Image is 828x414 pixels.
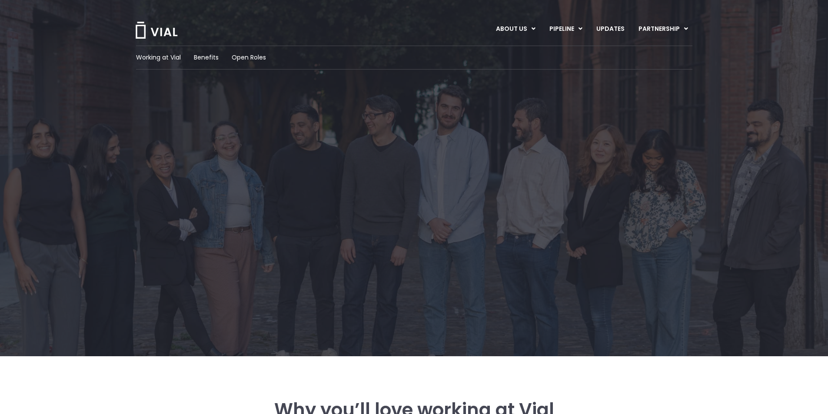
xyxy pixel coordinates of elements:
[542,22,589,36] a: PIPELINEMenu Toggle
[589,22,631,36] a: UPDATES
[136,53,181,62] a: Working at Vial
[135,22,178,39] img: Vial Logo
[632,22,695,36] a: PARTNERSHIPMenu Toggle
[232,53,266,62] a: Open Roles
[194,53,219,62] a: Benefits
[489,22,542,36] a: ABOUT USMenu Toggle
